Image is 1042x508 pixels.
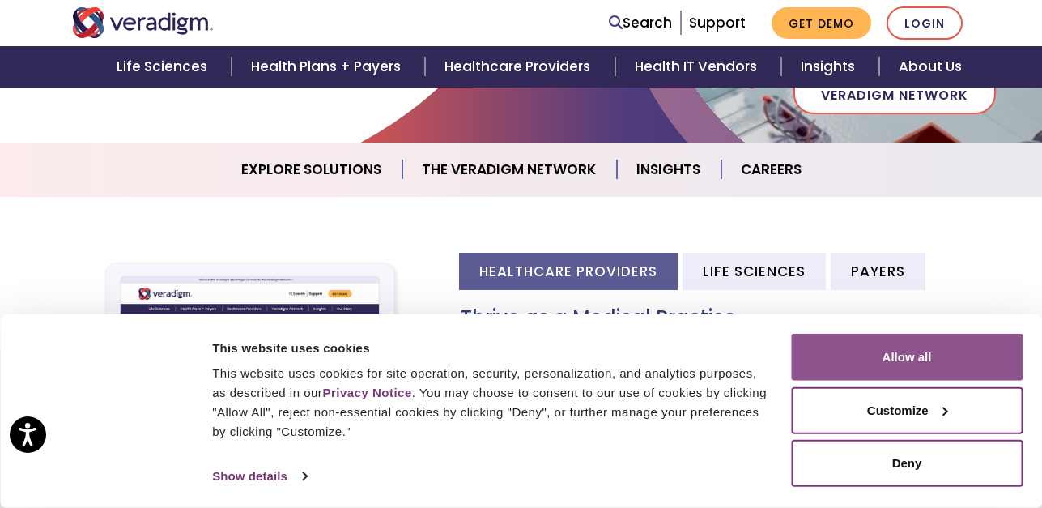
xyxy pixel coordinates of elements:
a: Insights [617,149,721,190]
a: Get Demo [772,7,871,39]
button: Deny [791,440,1023,487]
a: Health Plans + Payers [232,46,425,88]
div: This website uses cookies for site operation, security, personalization, and analytics purposes, ... [212,364,772,442]
a: Careers [721,149,821,190]
a: Healthcare Providers [425,46,615,88]
a: Life Sciences [97,46,232,88]
li: Life Sciences [683,253,826,289]
a: Insights [781,46,879,88]
div: This website uses cookies [212,338,772,357]
button: Allow all [791,334,1023,381]
h3: Thrive as a Medical Practice [461,306,971,330]
a: Search [609,12,672,34]
a: Explore Solutions [222,149,402,190]
li: Payers [831,253,925,289]
a: About Us [879,46,981,88]
a: Show details [212,464,306,489]
a: Privacy Notice [322,386,411,399]
a: The Veradigm Network [402,149,617,190]
a: Login [887,6,963,40]
a: Health IT Vendors [615,46,781,88]
li: Healthcare Providers [459,253,678,289]
img: Veradigm logo [72,7,214,38]
a: Support [689,13,746,32]
iframe: Drift Chat Widget [961,427,1023,489]
button: Customize [791,386,1023,433]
